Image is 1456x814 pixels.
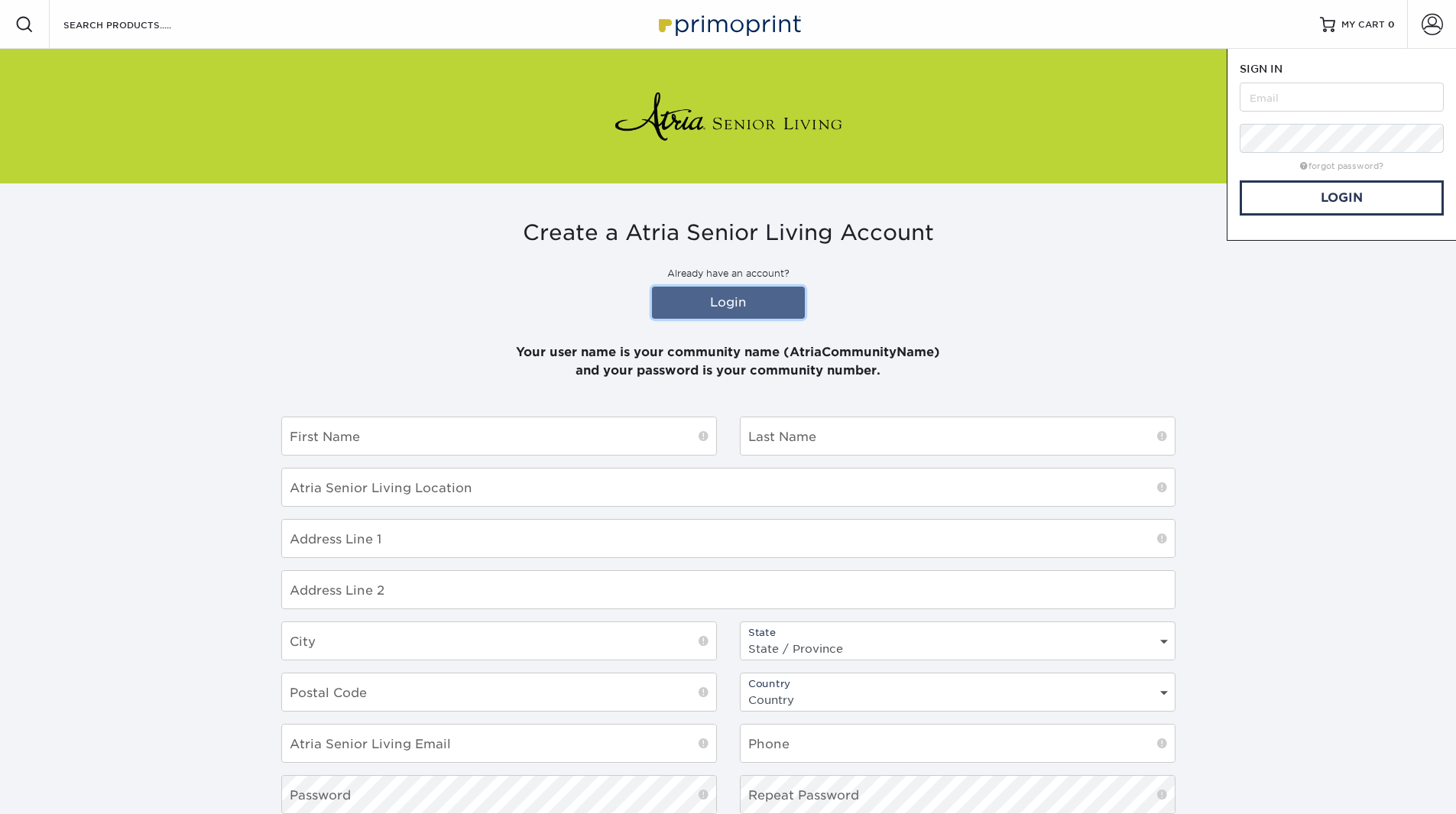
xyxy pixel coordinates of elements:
[1341,18,1385,31] span: MY CART
[652,287,805,319] a: Login
[652,8,805,41] img: Primoprint
[281,220,1176,246] h3: Create a Atria Senior Living Account
[614,86,843,147] img: Atria Senior Living
[1240,83,1444,112] input: Email
[281,267,1176,281] p: Already have an account?
[1388,19,1395,30] span: 0
[1240,63,1283,75] span: SIGN IN
[62,15,211,34] input: SEARCH PRODUCTS.....
[1240,180,1444,216] a: Login
[1300,161,1383,171] a: forgot password?
[281,325,1176,380] p: Your user name is your community name (AtriaCommunityName) and your password is your community nu...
